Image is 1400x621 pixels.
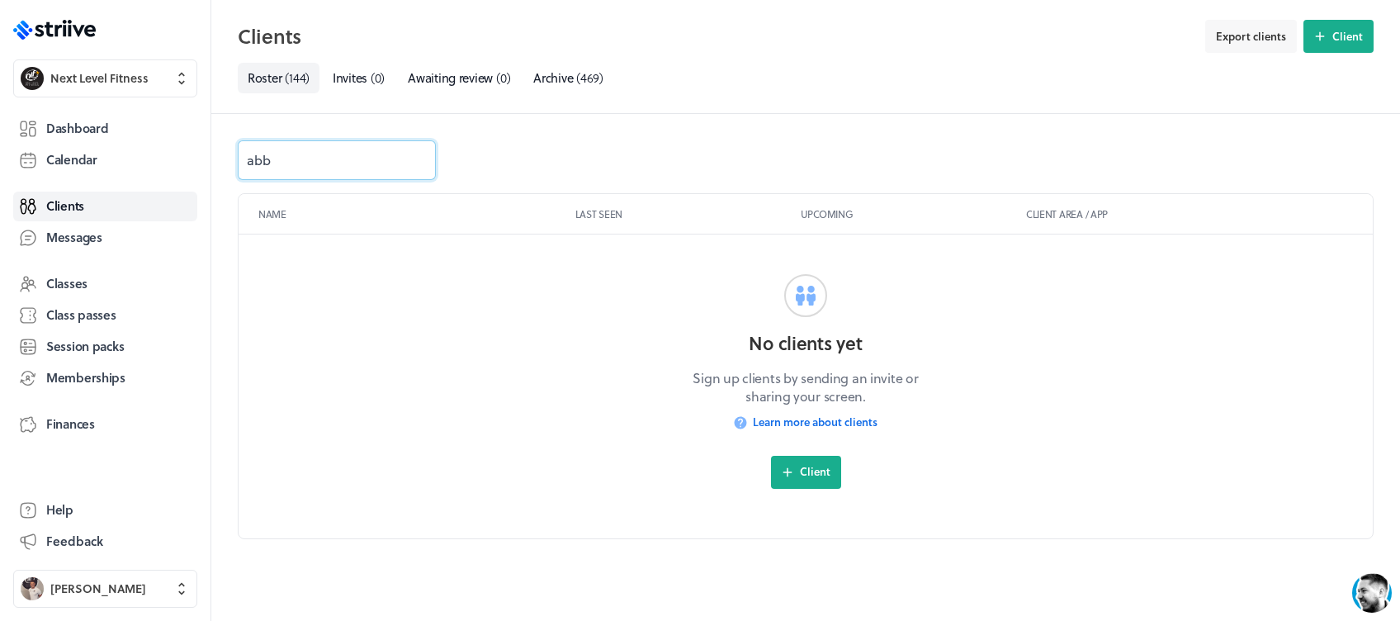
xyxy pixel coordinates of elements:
div: US[PERSON_NAME]Typically replies in a few minutes [50,10,310,44]
a: Roster(144) [238,63,319,93]
span: ( 0 ) [496,69,510,87]
p: Sign up clients by sending an invite or sharing your screen. [674,369,938,406]
span: Clients [46,197,84,215]
button: Ben Robinson[PERSON_NAME] [13,570,197,608]
p: Last seen [575,207,794,220]
span: Roster [248,69,281,87]
span: Archive [533,69,573,87]
span: Client [800,464,830,479]
button: Client [771,456,841,489]
div: Typically replies in a few minutes [92,31,236,41]
span: Calendar [46,151,97,168]
span: Client [1332,29,1363,44]
div: [PERSON_NAME] [92,10,236,28]
h2: No clients yet [674,330,938,356]
img: Ben Robinson [21,577,44,600]
tspan: GIF [262,512,276,520]
a: Calendar [13,145,197,175]
img: Next Level Fitness [21,67,44,90]
img: US [50,12,79,41]
span: Export clients [1216,29,1286,44]
iframe: gist-messenger-bubble-iframe [1352,573,1392,613]
a: Classes [13,269,197,299]
a: Learn more about clients [735,406,877,439]
span: Finances [46,415,95,433]
span: Session packs [46,338,124,355]
input: Name or email [238,140,436,180]
a: Archive(469) [523,63,613,93]
span: Learn more about clients [753,415,877,429]
p: Client area / App [1026,207,1353,220]
a: Help [13,495,197,525]
span: Awaiting review [408,69,493,87]
button: Next Level FitnessNext Level Fitness [13,59,197,97]
g: /> [258,509,280,523]
span: Memberships [46,369,125,386]
span: [PERSON_NAME] [50,581,146,597]
button: Client [1303,20,1374,53]
a: Class passes [13,301,197,330]
h2: Clients [238,20,1195,53]
button: Feedback [13,527,197,557]
a: Messages [13,223,197,253]
span: ( 144 ) [285,69,310,87]
a: Clients [13,192,197,221]
span: Feedback [46,533,103,550]
span: Next Level Fitness [50,70,149,87]
button: Export clients [1205,20,1297,53]
span: Messages [46,229,102,246]
span: ( 469 ) [576,69,603,87]
span: Dashboard [46,120,108,137]
span: ( 0 ) [371,69,385,87]
span: Help [46,501,73,519]
a: Memberships [13,363,197,393]
a: Finances [13,410,197,439]
span: Invites [333,69,367,87]
button: />GIF [251,494,286,540]
p: Upcoming [801,207,1019,220]
span: Classes [46,275,87,292]
p: Name [258,207,569,220]
a: Dashboard [13,114,197,144]
nav: Tabs [238,63,1374,93]
a: Session packs [13,332,197,362]
a: Invites(0) [323,63,395,93]
span: Class passes [46,306,116,324]
a: Awaiting review(0) [398,63,520,93]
